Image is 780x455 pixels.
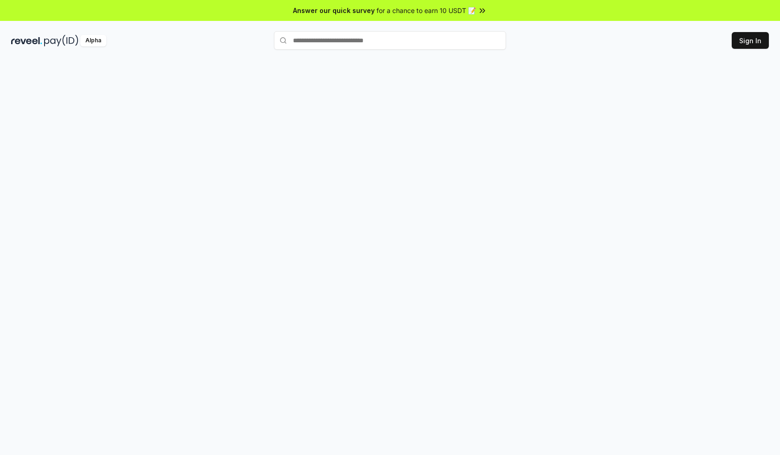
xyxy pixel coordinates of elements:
[80,35,106,46] div: Alpha
[11,35,42,46] img: reveel_dark
[732,32,769,49] button: Sign In
[293,6,375,15] span: Answer our quick survey
[44,35,78,46] img: pay_id
[377,6,476,15] span: for a chance to earn 10 USDT 📝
